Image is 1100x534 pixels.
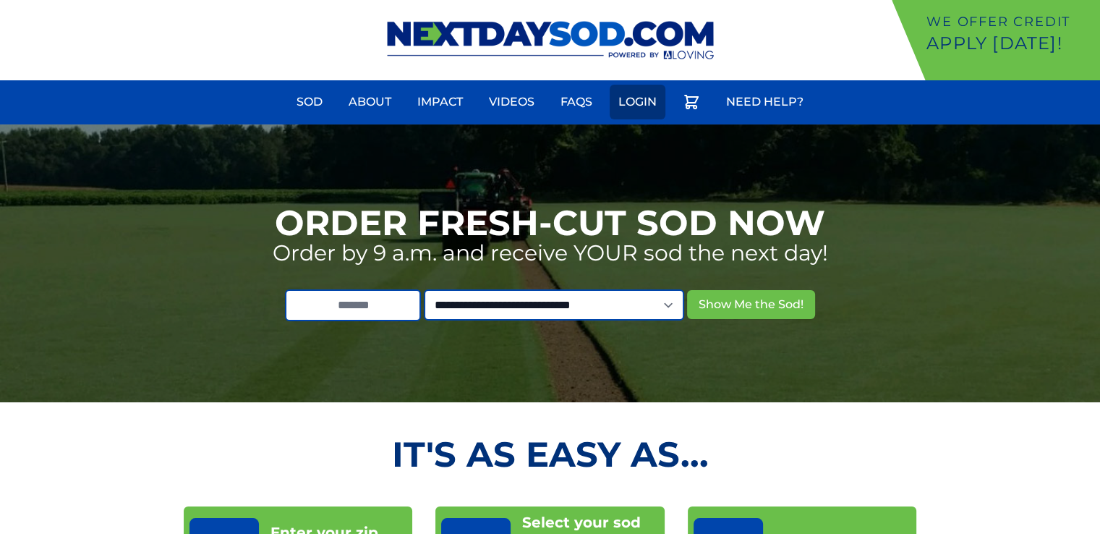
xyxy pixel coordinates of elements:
a: Impact [409,85,472,119]
h1: Order Fresh-Cut Sod Now [275,205,825,240]
button: Show Me the Sod! [687,290,815,319]
p: We offer Credit [926,12,1094,32]
a: Need Help? [717,85,812,119]
a: Login [610,85,665,119]
a: About [340,85,400,119]
h2: It's as Easy As... [184,437,917,472]
a: Videos [480,85,543,119]
p: Apply [DATE]! [926,32,1094,55]
a: FAQs [552,85,601,119]
p: Order by 9 a.m. and receive YOUR sod the next day! [273,240,828,266]
a: Sod [288,85,331,119]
